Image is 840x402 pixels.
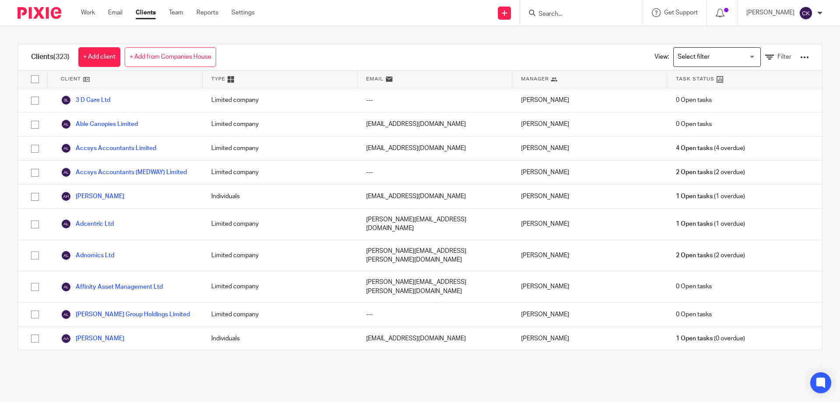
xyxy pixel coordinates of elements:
[512,185,667,208] div: [PERSON_NAME]
[211,75,225,83] span: Type
[676,144,745,153] span: (4 overdue)
[357,209,512,240] div: [PERSON_NAME][EMAIL_ADDRESS][DOMAIN_NAME]
[17,7,61,19] img: Pixie
[61,167,187,178] a: Accsys Accountants (MEDWAY) Limited
[61,333,124,344] a: [PERSON_NAME]
[61,250,71,261] img: svg%3E
[357,88,512,112] div: ---
[676,192,713,201] span: 1 Open tasks
[136,8,156,17] a: Clients
[61,219,71,229] img: svg%3E
[521,75,549,83] span: Manager
[196,8,218,17] a: Reports
[676,96,712,105] span: 0 Open tasks
[169,8,183,17] a: Team
[512,303,667,326] div: [PERSON_NAME]
[203,88,357,112] div: Limited company
[203,327,357,350] div: Individuals
[203,271,357,302] div: Limited company
[676,168,713,177] span: 2 Open tasks
[366,75,384,83] span: Email
[641,44,809,70] div: View:
[676,310,712,319] span: 0 Open tasks
[512,161,667,184] div: [PERSON_NAME]
[676,120,712,129] span: 0 Open tasks
[357,136,512,160] div: [EMAIL_ADDRESS][DOMAIN_NAME]
[27,71,43,87] input: Select all
[61,95,110,105] a: 3 D Care Ltd
[664,10,698,16] span: Get Support
[203,161,357,184] div: Limited company
[203,185,357,208] div: Individuals
[357,303,512,326] div: ---
[676,282,712,291] span: 0 Open tasks
[81,8,95,17] a: Work
[61,309,71,320] img: svg%3E
[61,309,190,320] a: [PERSON_NAME] Group Holdings Limited
[357,185,512,208] div: [EMAIL_ADDRESS][DOMAIN_NAME]
[357,327,512,350] div: [EMAIL_ADDRESS][DOMAIN_NAME]
[512,271,667,302] div: [PERSON_NAME]
[512,112,667,136] div: [PERSON_NAME]
[61,282,71,292] img: svg%3E
[676,251,745,260] span: (2 overdue)
[676,75,714,83] span: Task Status
[61,219,114,229] a: Adcentric Ltd
[203,240,357,271] div: Limited company
[61,191,124,202] a: [PERSON_NAME]
[676,251,713,260] span: 2 Open tasks
[777,54,791,60] span: Filter
[746,8,794,17] p: [PERSON_NAME]
[512,209,667,240] div: [PERSON_NAME]
[125,47,216,67] a: + Add from Companies House
[61,250,114,261] a: Adnomics Ltd
[676,334,713,343] span: 1 Open tasks
[676,144,713,153] span: 4 Open tasks
[203,303,357,326] div: Limited company
[203,136,357,160] div: Limited company
[512,240,667,271] div: [PERSON_NAME]
[108,8,122,17] a: Email
[203,209,357,240] div: Limited company
[675,49,756,65] input: Search for option
[799,6,813,20] img: svg%3E
[31,52,70,62] h1: Clients
[676,168,745,177] span: (2 overdue)
[61,143,156,154] a: Accsys Accountants Limited
[78,47,120,67] a: + Add client
[357,112,512,136] div: [EMAIL_ADDRESS][DOMAIN_NAME]
[357,161,512,184] div: ---
[676,220,745,228] span: (1 overdue)
[676,220,713,228] span: 1 Open tasks
[61,119,71,129] img: svg%3E
[357,240,512,271] div: [PERSON_NAME][EMAIL_ADDRESS][PERSON_NAME][DOMAIN_NAME]
[61,119,138,129] a: Able Canopies Limited
[512,136,667,160] div: [PERSON_NAME]
[231,8,255,17] a: Settings
[676,334,745,343] span: (0 overdue)
[53,53,70,60] span: (323)
[538,10,616,18] input: Search
[673,47,761,67] div: Search for option
[61,143,71,154] img: svg%3E
[357,271,512,302] div: [PERSON_NAME][EMAIL_ADDRESS][PERSON_NAME][DOMAIN_NAME]
[61,191,71,202] img: svg%3E
[61,75,81,83] span: Client
[61,282,163,292] a: Affinity Asset Management Ltd
[61,95,71,105] img: svg%3E
[676,192,745,201] span: (1 overdue)
[61,167,71,178] img: svg%3E
[512,88,667,112] div: [PERSON_NAME]
[512,327,667,350] div: [PERSON_NAME]
[61,333,71,344] img: svg%3E
[203,112,357,136] div: Limited company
